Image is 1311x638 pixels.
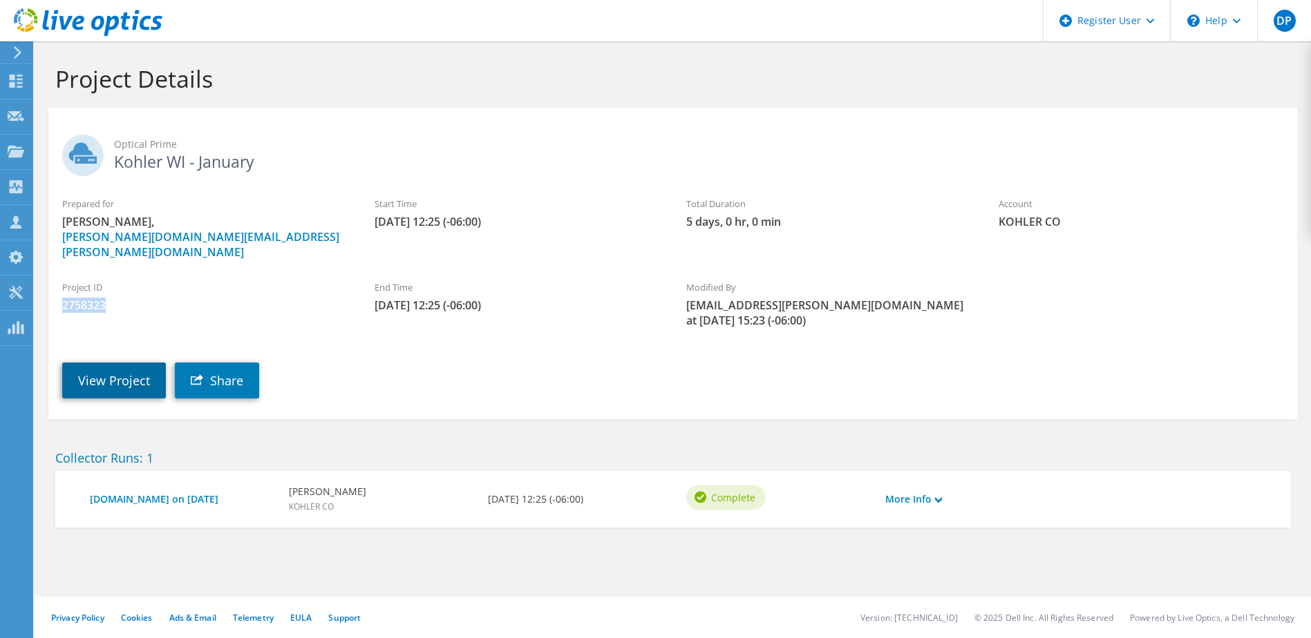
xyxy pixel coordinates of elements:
[55,64,1283,93] h1: Project Details
[999,214,1283,229] span: KOHLER CO
[375,280,659,294] label: End Time
[175,362,259,398] a: Share
[328,612,361,623] a: Support
[51,612,104,623] a: Privacy Policy
[686,280,971,294] label: Modified By
[375,214,659,229] span: [DATE] 12:25 (-06:00)
[375,298,659,313] span: [DATE] 12:25 (-06:00)
[62,214,347,260] span: [PERSON_NAME],
[860,612,958,623] li: Version: [TECHNICAL_ID]
[62,229,339,260] a: [PERSON_NAME][DOMAIN_NAME][EMAIL_ADDRESS][PERSON_NAME][DOMAIN_NAME]
[62,298,347,313] span: 2758323
[999,197,1283,211] label: Account
[169,612,216,623] a: Ads & Email
[62,135,1283,169] h2: Kohler WI - January
[62,197,347,211] label: Prepared for
[233,612,274,623] a: Telemetry
[289,484,366,499] b: [PERSON_NAME]
[55,450,1290,465] h2: Collector Runs: 1
[114,137,1283,152] span: Optical Prime
[90,492,275,507] a: [DOMAIN_NAME] on [DATE]
[686,214,971,229] span: 5 days, 0 hr, 0 min
[289,501,334,512] span: KOHLER CO
[1274,10,1296,32] span: DP
[686,197,971,211] label: Total Duration
[488,492,583,507] b: [DATE] 12:25 (-06:00)
[885,492,942,507] a: More Info
[1130,612,1294,623] li: Powered by Live Optics, a Dell Technology
[375,197,659,211] label: Start Time
[62,362,166,398] a: View Project
[686,298,971,328] span: [EMAIL_ADDRESS][PERSON_NAME][DOMAIN_NAME] at [DATE] 15:23 (-06:00)
[62,280,347,294] label: Project ID
[711,490,755,505] span: Complete
[290,612,312,623] a: EULA
[974,612,1113,623] li: © 2025 Dell Inc. All Rights Reserved
[1187,14,1200,27] svg: \n
[121,612,153,623] a: Cookies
